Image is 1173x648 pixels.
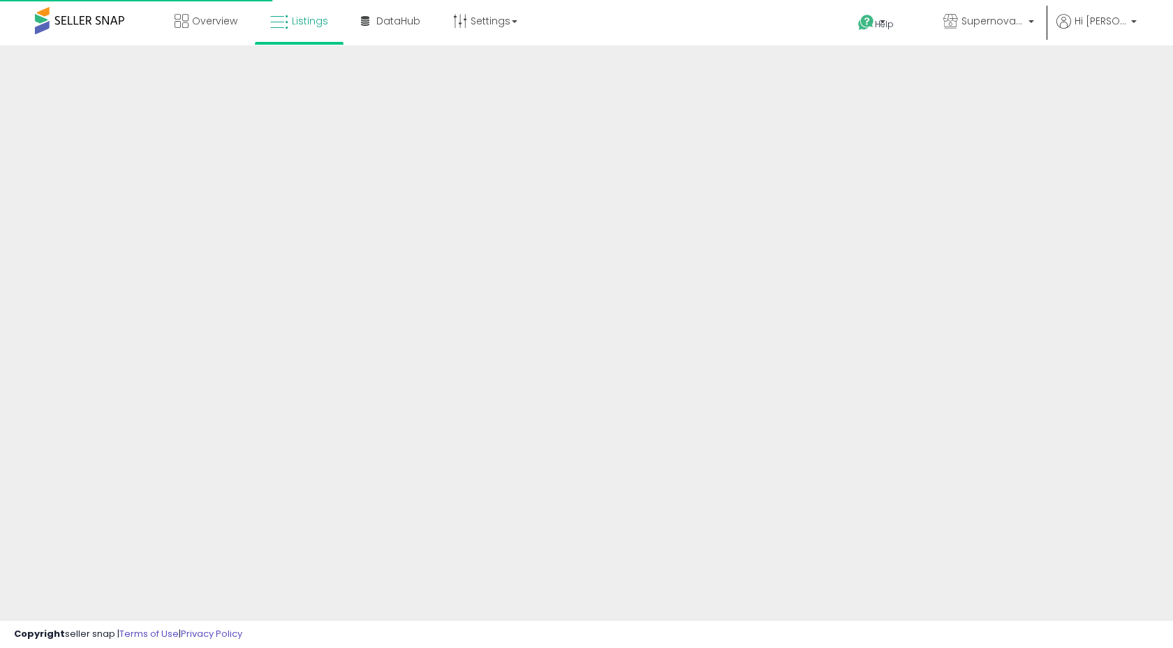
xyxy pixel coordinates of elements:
[875,18,894,30] span: Help
[1075,14,1127,28] span: Hi [PERSON_NAME]
[847,3,921,45] a: Help
[1056,14,1137,45] a: Hi [PERSON_NAME]
[292,14,328,28] span: Listings
[376,14,420,28] span: DataHub
[192,14,237,28] span: Overview
[961,14,1024,28] span: Supernova Co.
[857,14,875,31] i: Get Help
